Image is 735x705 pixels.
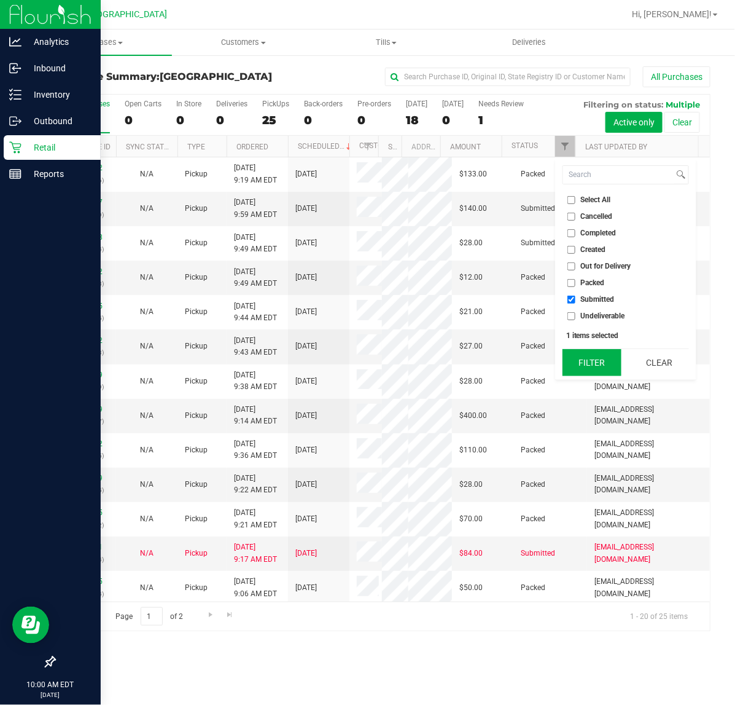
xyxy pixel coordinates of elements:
[262,100,289,108] div: PickUps
[295,376,317,387] span: [DATE]
[234,576,277,599] span: [DATE] 9:06 AM EDT
[315,30,457,55] a: Tills
[9,168,21,180] inline-svg: Reports
[594,404,702,427] span: [EMAIL_ADDRESS][DOMAIN_NAME]
[185,237,208,249] span: Pickup
[140,204,154,213] span: Not Applicable
[185,168,208,180] span: Pickup
[21,114,95,128] p: Outbound
[566,331,685,340] div: 1 items selected
[295,272,317,283] span: [DATE]
[459,410,487,422] span: $400.00
[459,582,483,594] span: $50.00
[234,438,277,462] span: [DATE] 9:36 AM EDT
[140,479,154,490] button: N/A
[581,196,611,203] span: Select All
[402,136,440,157] th: Address
[521,272,545,283] span: Packed
[29,30,172,55] a: Purchases
[406,113,427,127] div: 18
[521,168,545,180] span: Packed
[172,30,314,55] a: Customers
[630,349,689,376] button: Clear
[6,679,95,690] p: 10:00 AM EDT
[406,100,427,108] div: [DATE]
[9,36,21,48] inline-svg: Analytics
[585,143,647,151] a: Last Updated By
[185,548,208,559] span: Pickup
[521,203,555,215] span: Submitted
[567,246,575,254] input: Created
[357,113,391,127] div: 0
[187,143,205,151] a: Type
[459,272,483,283] span: $12.00
[140,514,154,523] span: Not Applicable
[567,296,575,304] input: Submitted
[126,143,173,151] a: Sync Status
[594,542,702,565] span: [EMAIL_ADDRESS][DOMAIN_NAME]
[185,479,208,490] span: Pickup
[185,444,208,456] span: Pickup
[562,349,621,376] button: Filter
[295,548,317,559] span: [DATE]
[389,143,453,151] a: State Registry ID
[567,312,575,320] input: Undeliverable
[459,548,483,559] span: $84.00
[185,341,208,352] span: Pickup
[185,272,208,283] span: Pickup
[234,266,277,289] span: [DATE] 9:49 AM EDT
[6,690,95,699] p: [DATE]
[141,607,163,626] input: 1
[459,168,487,180] span: $133.00
[459,306,483,318] span: $21.00
[140,306,154,318] button: N/A
[295,479,317,490] span: [DATE]
[234,232,277,255] span: [DATE] 9:49 AM EDT
[176,113,201,127] div: 0
[521,237,555,249] span: Submitted
[295,410,317,422] span: [DATE]
[9,89,21,101] inline-svg: Inventory
[29,37,172,48] span: Purchases
[295,203,317,215] span: [DATE]
[555,136,575,157] a: Filter
[295,444,317,456] span: [DATE]
[234,369,277,393] span: [DATE] 9:38 AM EDT
[173,37,314,48] span: Customers
[140,480,154,489] span: Not Applicable
[457,30,600,55] a: Deliveries
[632,9,712,19] span: Hi, [PERSON_NAME]!
[234,473,277,496] span: [DATE] 9:22 AM EDT
[160,71,272,82] span: [GEOGRAPHIC_DATA]
[581,262,631,270] span: Out for Delivery
[478,100,524,108] div: Needs Review
[176,100,201,108] div: In Store
[185,410,208,422] span: Pickup
[459,376,483,387] span: $28.00
[140,583,154,592] span: Not Applicable
[521,306,545,318] span: Packed
[12,607,49,644] iframe: Resource center
[583,100,663,109] span: Filtering on status:
[9,62,21,74] inline-svg: Inbound
[125,113,161,127] div: 0
[581,279,605,286] span: Packed
[185,513,208,525] span: Pickup
[521,376,545,387] span: Packed
[643,66,710,87] button: All Purchases
[234,162,277,186] span: [DATE] 9:19 AM EDT
[140,170,154,178] span: Not Applicable
[21,140,95,155] p: Retail
[21,61,95,76] p: Inbound
[54,71,273,82] h3: Purchase Summary:
[567,262,575,270] input: Out for Delivery
[140,341,154,352] button: N/A
[521,548,555,559] span: Submitted
[459,479,483,490] span: $28.00
[567,196,575,204] input: Select All
[140,168,154,180] button: N/A
[567,279,575,287] input: Packed
[666,100,700,109] span: Multiple
[567,213,575,221] input: Cancelled
[521,513,545,525] span: Packed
